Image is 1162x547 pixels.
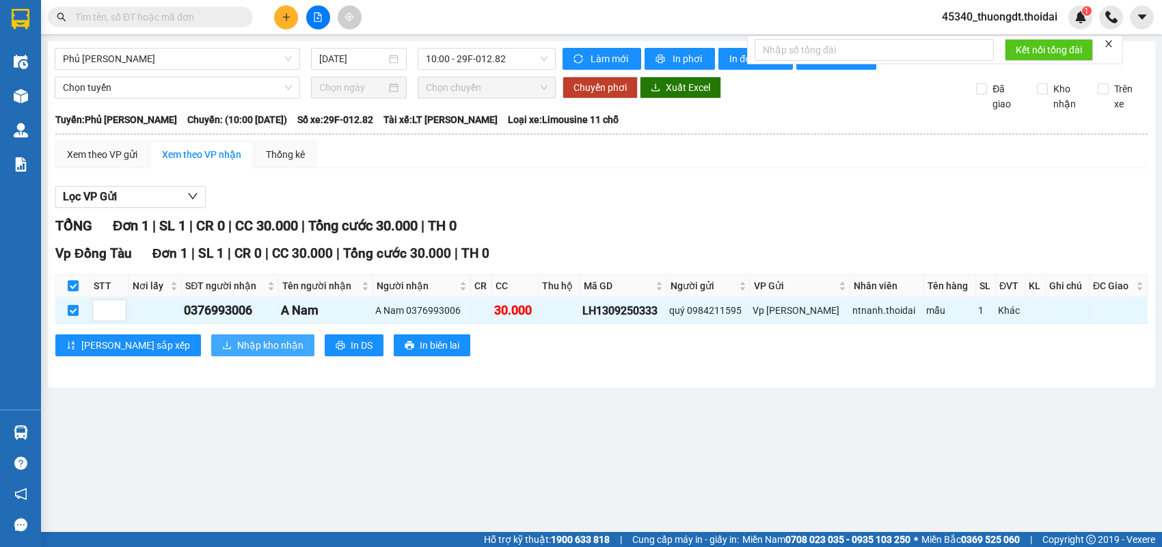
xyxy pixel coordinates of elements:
[742,532,910,547] span: Miền Nam
[14,425,28,440] img: warehouse-icon
[455,245,458,261] span: |
[428,217,457,234] span: TH 0
[1130,5,1154,29] button: caret-down
[471,275,493,297] th: CR
[187,191,198,202] span: down
[651,83,660,94] span: download
[55,245,132,261] span: Vp Đồng Tàu
[539,275,580,297] th: Thu hộ
[394,334,470,356] button: printerIn biên lai
[426,77,548,98] span: Chọn chuyến
[375,303,468,318] div: A Nam 0376993006
[508,112,619,127] span: Loại xe: Limousine 11 chỗ
[998,303,1023,318] div: Khác
[921,532,1020,547] span: Miền Bắc
[336,341,345,351] span: printer
[754,278,836,293] span: VP Gửi
[162,147,241,162] div: Xem theo VP nhận
[656,54,667,65] span: printer
[189,217,193,234] span: |
[1105,11,1118,23] img: phone-icon
[645,48,715,70] button: printerIn phơi
[14,157,28,172] img: solution-icon
[673,51,704,66] span: In phơi
[14,457,27,470] span: question-circle
[484,532,610,547] span: Hỗ trợ kỹ thuật:
[14,518,27,531] span: message
[926,303,973,318] div: mẫu
[222,341,232,351] span: download
[1109,81,1148,111] span: Trên xe
[987,81,1027,111] span: Đã giao
[996,275,1025,297] th: ĐVT
[620,532,622,547] span: |
[1104,39,1113,49] span: close
[313,12,323,22] span: file-add
[55,114,177,125] b: Tuyến: Phủ [PERSON_NAME]
[551,534,610,545] strong: 1900 633 818
[184,301,275,320] div: 0376993006
[272,245,333,261] span: CC 30.000
[852,303,921,318] div: ntnanh.thoidai
[671,278,737,293] span: Người gửi
[228,217,232,234] span: |
[211,334,314,356] button: downloadNhập kho nhận
[582,302,664,319] div: LH1309250333
[1093,278,1133,293] span: ĐC Giao
[266,147,305,162] div: Thống kê
[420,338,459,353] span: In biên lai
[343,245,451,261] span: Tổng cước 30.000
[718,48,793,70] button: In đơn chọn
[185,278,264,293] span: SĐT người nhận
[63,188,117,205] span: Lọc VP Gửi
[159,217,186,234] span: SL 1
[573,54,585,65] span: sync
[336,245,340,261] span: |
[961,534,1020,545] strong: 0369 525 060
[297,112,373,127] span: Số xe: 29F-012.82
[281,301,370,320] div: A Nam
[1075,11,1087,23] img: icon-new-feature
[63,49,292,69] span: Phủ Lý - Ga
[461,245,489,261] span: TH 0
[1086,535,1096,544] span: copyright
[67,147,137,162] div: Xem theo VP gửi
[1084,6,1089,16] span: 1
[14,89,28,103] img: warehouse-icon
[421,217,424,234] span: |
[274,5,298,29] button: plus
[344,12,354,22] span: aim
[850,275,924,297] th: Nhân viên
[57,12,66,22] span: search
[12,9,29,29] img: logo-vxr
[234,245,262,261] span: CR 0
[753,303,848,318] div: Vp [PERSON_NAME]
[152,217,156,234] span: |
[383,112,498,127] span: Tài xế: LT [PERSON_NAME]
[632,532,739,547] span: Cung cấp máy in - giấy in:
[301,217,305,234] span: |
[377,278,457,293] span: Người nhận
[755,39,994,61] input: Nhập số tổng đài
[1048,81,1087,111] span: Kho nhận
[924,275,976,297] th: Tên hàng
[492,275,538,297] th: CC
[55,334,201,356] button: sort-ascending[PERSON_NAME] sắp xếp
[325,334,383,356] button: printerIn DS
[729,51,782,66] span: In đơn chọn
[129,92,210,106] span: DT1309250338
[191,245,195,261] span: |
[563,48,641,70] button: syncLàm mới
[1005,39,1093,61] button: Kết nối tổng đài
[1082,6,1092,16] sup: 1
[279,297,373,324] td: A Nam
[584,278,653,293] span: Mã GD
[14,123,28,137] img: warehouse-icon
[976,275,996,297] th: SL
[55,186,206,208] button: Lọc VP Gửi
[265,245,269,261] span: |
[1030,532,1032,547] span: |
[55,217,92,234] span: TỔNG
[580,297,667,324] td: LH1309250333
[666,80,710,95] span: Xuất Excel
